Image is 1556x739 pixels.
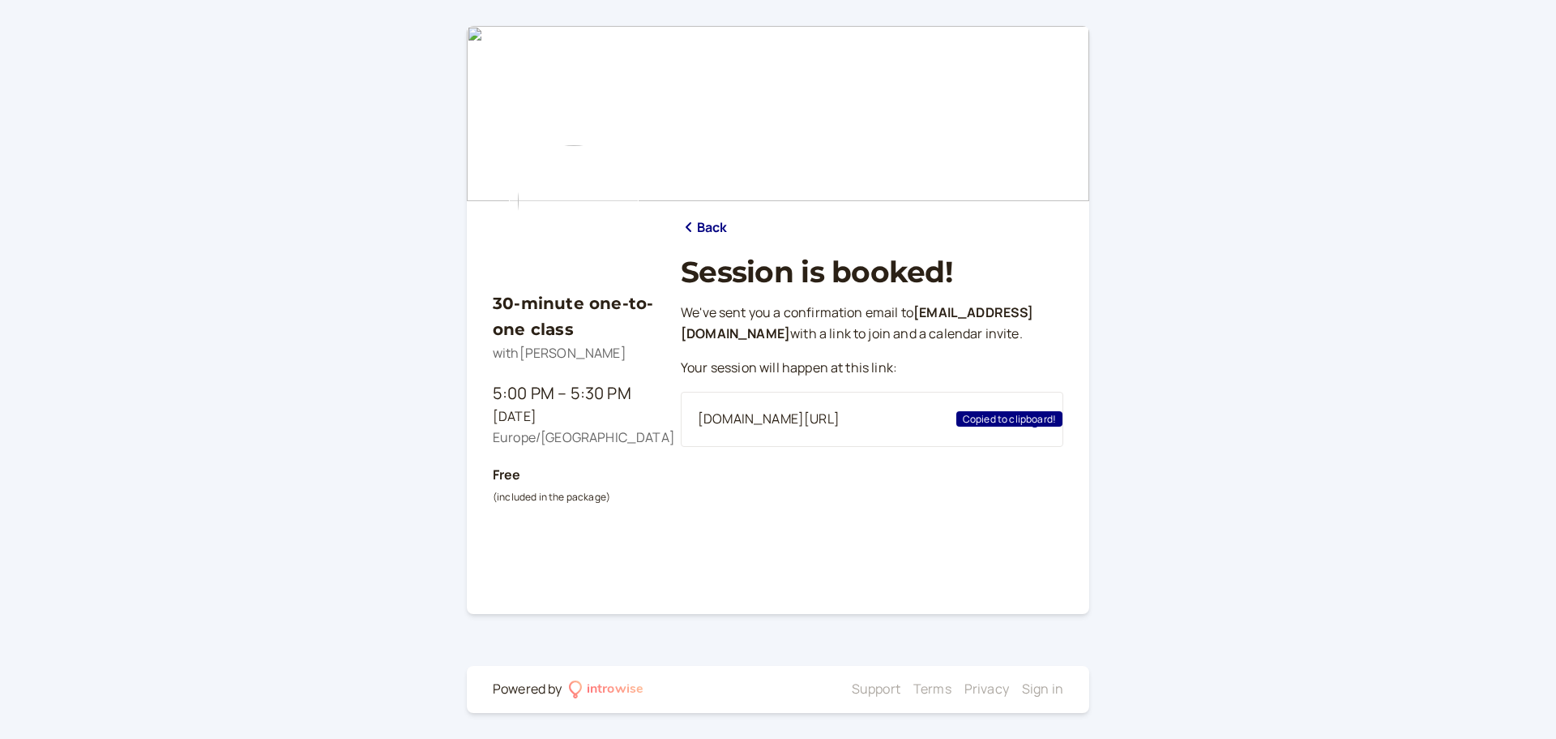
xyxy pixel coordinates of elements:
a: introwise [569,679,644,700]
div: introwise [587,679,643,700]
a: Privacy [964,680,1009,698]
div: [DATE] [493,406,655,428]
p: Your session will happen at this link: [681,358,1063,379]
b: Free [493,466,521,483]
h1: Session is booked! [681,255,1063,290]
span: [DOMAIN_NAME][URL] [698,409,840,430]
h3: 30-minute one-to-one class [493,290,655,343]
a: Terms [913,680,951,698]
span: with [PERSON_NAME] [493,344,626,362]
div: Copied to clipboard! [956,411,1062,427]
a: Sign in [1022,680,1063,698]
div: 5:00 PM – 5:30 PM [493,380,655,406]
div: Powered by [493,679,562,700]
div: Europe/[GEOGRAPHIC_DATA] [493,428,655,449]
small: (included in the package) [493,490,610,504]
p: We ' ve sent you a confirmation email to with a link to join and a calendar invite. [681,303,1063,345]
a: Back [681,217,728,238]
a: Support [852,680,900,698]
